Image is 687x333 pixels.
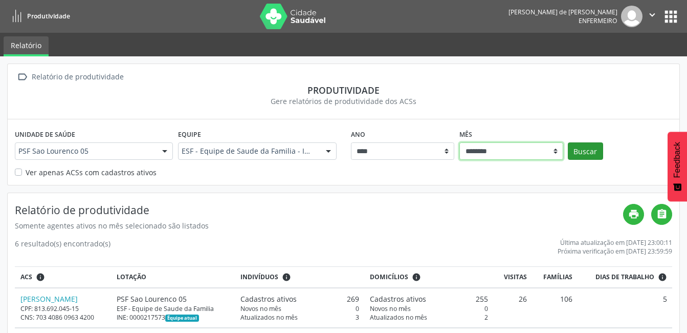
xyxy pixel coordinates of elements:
[578,288,672,328] td: 5
[15,85,672,96] div: Produtividade
[4,36,49,56] a: Relatório
[370,273,408,282] span: Domicílios
[15,70,125,85] a:  Relatório de produtividade
[15,238,110,256] div: 6 resultado(s) encontrado(s)
[240,304,359,313] div: 0
[282,273,291,282] i: <div class="text-left"> <div> <strong>Cadastros ativos:</strong> Cadastros que estão vinculados a...
[494,267,533,288] th: Visitas
[351,127,365,142] label: Ano
[240,294,297,304] span: Cadastros ativos
[370,304,411,313] span: Novos no mês
[117,304,229,313] div: ESF - Equipe de Saude da Familia
[15,70,30,85] i: 
[533,267,578,288] th: Famílias
[628,209,639,220] i: print
[673,142,682,178] span: Feedback
[165,315,198,322] span: Esta é a equipe atual deste Agente
[370,294,489,304] div: 255
[656,209,668,220] i: 
[568,142,603,160] button: Buscar
[668,132,687,201] button: Feedback - Mostrar pesquisa
[240,273,278,282] span: Indivíduos
[595,273,654,282] span: Dias de trabalho
[370,313,489,322] div: 2
[508,8,617,16] div: [PERSON_NAME] de [PERSON_NAME]
[370,294,426,304] span: Cadastros ativos
[178,127,201,142] label: Equipe
[30,70,125,85] div: Relatório de produtividade
[642,6,662,27] button: 
[621,6,642,27] img: img
[112,267,235,288] th: Lotação
[7,8,70,25] a: Produtividade
[15,127,75,142] label: Unidade de saúde
[651,204,672,225] a: 
[117,313,229,322] div: INE: 0000217573
[240,313,298,322] span: Atualizados no mês
[370,304,489,313] div: 0
[36,273,45,282] i: ACSs que estiveram vinculados a uma UBS neste período, mesmo sem produtividade.
[20,294,78,304] a: [PERSON_NAME]
[558,247,672,256] div: Próxima verificação em [DATE] 23:59:59
[459,127,472,142] label: Mês
[182,146,315,156] span: ESF - Equipe de Saude da Familia - INE: 0000217573
[533,288,578,328] td: 106
[662,8,680,26] button: apps
[20,304,106,313] div: CPF: 813.692.045-15
[370,313,427,322] span: Atualizados no mês
[240,304,281,313] span: Novos no mês
[240,294,359,304] div: 269
[26,167,157,178] label: Ver apenas ACSs com cadastros ativos
[18,146,152,156] span: PSF Sao Lourenco 05
[20,273,32,282] span: ACS
[117,294,229,304] div: PSF Sao Lourenco 05
[558,238,672,247] div: Última atualização em [DATE] 23:00:11
[15,96,672,107] div: Gere relatórios de produtividade dos ACSs
[494,288,533,328] td: 26
[658,273,667,282] i: Dias em que o(a) ACS fez pelo menos uma visita, ou ficha de cadastro individual ou cadastro domic...
[579,16,617,25] span: Enfermeiro
[647,9,658,20] i: 
[27,12,70,20] span: Produtividade
[15,204,623,217] h4: Relatório de produtividade
[412,273,421,282] i: <div class="text-left"> <div> <strong>Cadastros ativos:</strong> Cadastros que estão vinculados a...
[240,313,359,322] div: 3
[20,313,106,322] div: CNS: 703 4086 0963 4200
[15,220,623,231] div: Somente agentes ativos no mês selecionado são listados
[623,204,644,225] a: print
